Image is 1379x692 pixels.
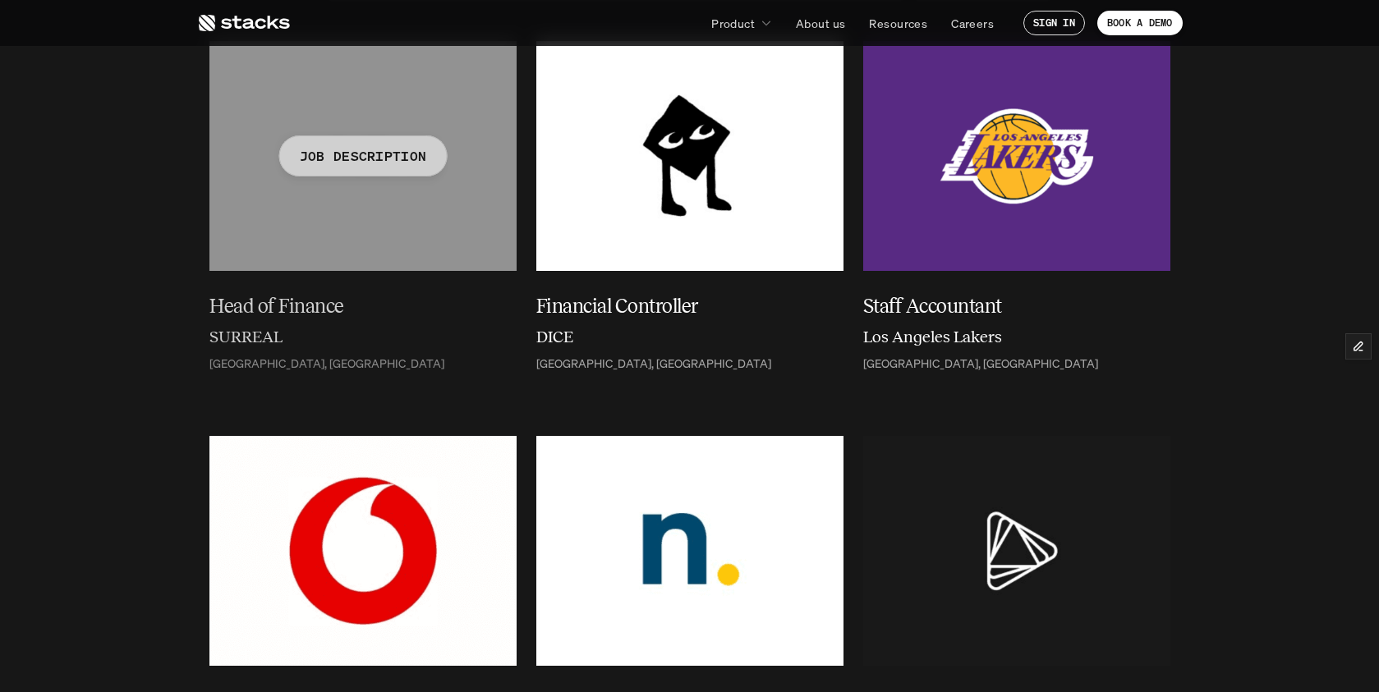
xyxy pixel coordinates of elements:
a: DICE [536,324,843,354]
p: [GEOGRAPHIC_DATA], [GEOGRAPHIC_DATA] [209,357,444,371]
p: BOOK A DEMO [1107,17,1173,29]
button: Edit Framer Content [1346,334,1371,359]
a: [GEOGRAPHIC_DATA], [GEOGRAPHIC_DATA] [863,357,1170,371]
h5: Financial Controller [536,291,824,321]
a: Resources [859,8,937,38]
a: Los Angeles Lakers [863,324,1170,354]
p: [GEOGRAPHIC_DATA], [GEOGRAPHIC_DATA] [863,357,1098,371]
h5: Staff Accountant [863,291,1151,321]
a: SIGN IN [1023,11,1085,35]
a: Head of Finance [209,291,517,321]
p: Resources [869,15,927,32]
a: [GEOGRAPHIC_DATA], [GEOGRAPHIC_DATA] [209,357,517,371]
a: [GEOGRAPHIC_DATA], [GEOGRAPHIC_DATA] [536,357,843,371]
a: Privacy Policy [246,74,317,87]
a: SURREAL [209,324,517,354]
h6: SURREAL [209,324,283,349]
a: JOB DESCRIPTION [209,41,517,271]
p: [GEOGRAPHIC_DATA], [GEOGRAPHIC_DATA] [536,357,771,371]
a: Financial Controller [536,291,843,321]
h5: Head of Finance [209,291,497,321]
p: Product [711,15,755,32]
a: About us [786,8,855,38]
h6: Los Angeles Lakers [863,324,1002,349]
a: BOOK A DEMO [1097,11,1183,35]
p: Careers [951,15,994,32]
a: Careers [941,8,1004,38]
a: Staff Accountant [863,291,1170,321]
h6: DICE [536,324,573,349]
p: JOB DESCRIPTION [299,144,426,167]
p: About us [796,15,845,32]
p: SIGN IN [1033,17,1075,29]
